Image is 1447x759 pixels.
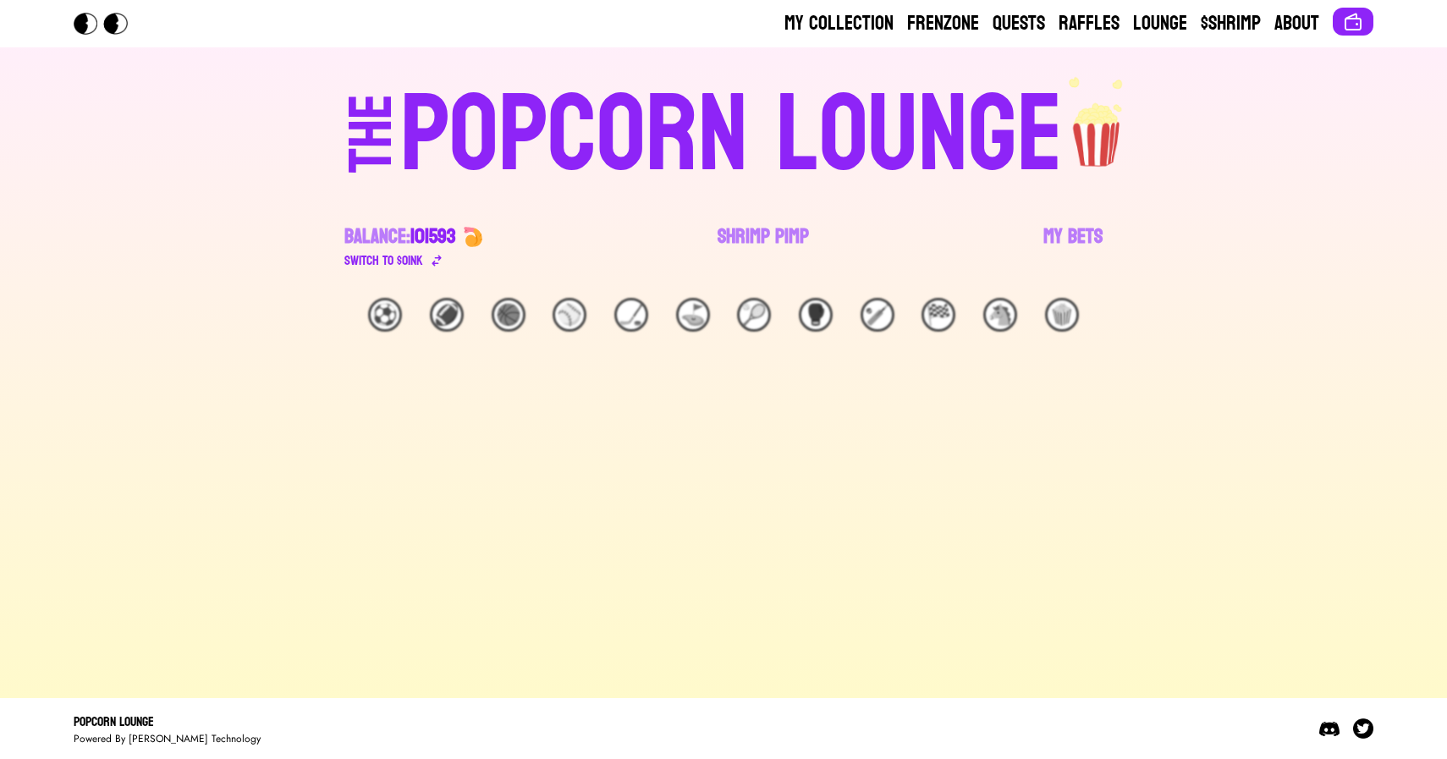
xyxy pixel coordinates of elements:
[993,10,1045,37] a: Quests
[400,81,1063,190] div: POPCORN LOUNGE
[368,298,402,332] div: ⚽️
[907,10,979,37] a: Frenzone
[1343,12,1363,32] img: Connect wallet
[718,223,809,271] a: Shrimp Pimp
[463,227,483,247] img: 🍤
[74,732,261,745] div: Powered By [PERSON_NAME] Technology
[553,298,586,332] div: ⚾️
[861,298,894,332] div: 🏏
[74,712,261,732] div: Popcorn Lounge
[784,10,894,37] a: My Collection
[410,218,456,255] span: 101593
[1274,10,1319,37] a: About
[983,298,1017,332] div: 🐴
[799,298,833,332] div: 🥊
[430,298,464,332] div: 🏈
[1353,718,1373,739] img: Twitter
[922,298,955,332] div: 🏁
[344,250,423,271] div: Switch to $ OINK
[1043,223,1103,271] a: My Bets
[1133,10,1187,37] a: Lounge
[1059,10,1120,37] a: Raffles
[74,13,141,35] img: Popcorn
[737,298,771,332] div: 🎾
[1319,718,1340,739] img: Discord
[676,298,710,332] div: ⛳️
[202,74,1245,190] a: THEPOPCORN LOUNGEpopcorn
[341,94,402,206] div: THE
[1201,10,1261,37] a: $Shrimp
[614,298,648,332] div: 🏒
[1045,298,1079,332] div: 🍿
[1063,74,1132,169] img: popcorn
[344,223,456,250] div: Balance:
[492,298,525,332] div: 🏀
